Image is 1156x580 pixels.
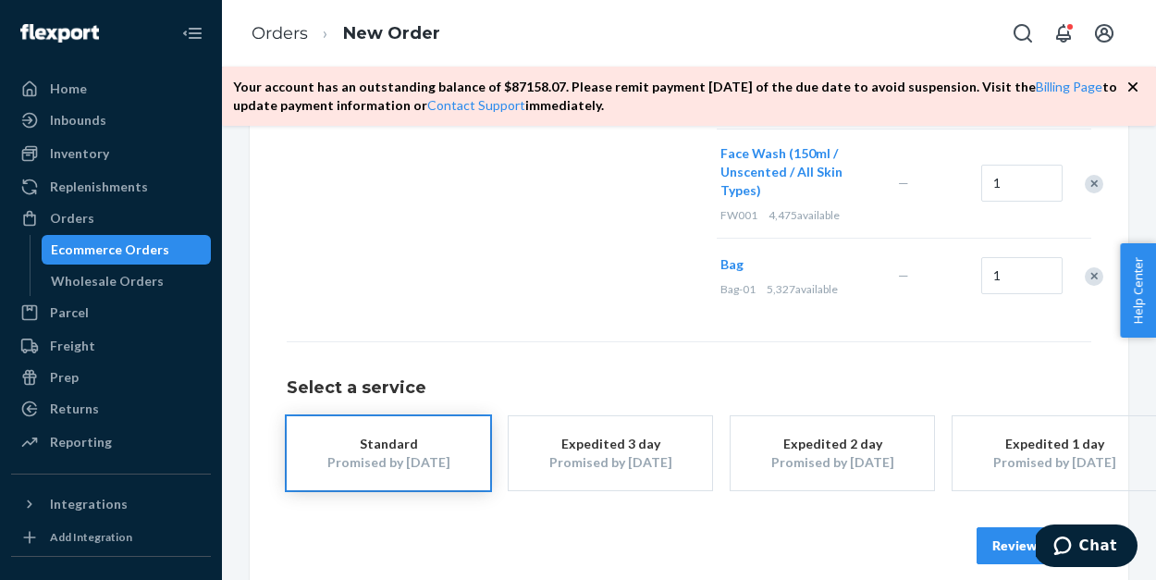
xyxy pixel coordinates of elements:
[51,241,169,259] div: Ecommerce Orders
[237,6,455,61] ol: breadcrumbs
[50,433,112,451] div: Reporting
[50,337,95,355] div: Freight
[50,111,106,130] div: Inbounds
[980,453,1128,472] div: Promised by [DATE]
[11,427,211,457] a: Reporting
[977,527,1091,564] button: Review Order
[11,74,211,104] a: Home
[898,175,909,191] span: —
[50,529,132,545] div: Add Integration
[953,416,1156,490] button: Expedited 1 dayPromised by [DATE]
[720,256,744,272] span: Bag
[1036,524,1138,571] iframe: Opens a widget where you can chat to one of our agents
[50,209,94,228] div: Orders
[509,416,712,490] button: Expedited 3 dayPromised by [DATE]
[767,282,838,296] span: 5,327 available
[50,303,89,322] div: Parcel
[898,267,909,283] span: —
[720,208,757,222] span: FW001
[50,400,99,418] div: Returns
[758,435,906,453] div: Expedited 2 day
[981,165,1063,202] input: Quantity
[731,416,934,490] button: Expedited 2 dayPromised by [DATE]
[11,363,211,392] a: Prep
[42,235,212,265] a: Ecommerce Orders
[758,453,906,472] div: Promised by [DATE]
[42,266,212,296] a: Wholesale Orders
[1036,79,1102,94] a: Billing Page
[174,15,211,52] button: Close Navigation
[50,144,109,163] div: Inventory
[50,178,148,196] div: Replenishments
[1045,15,1082,52] button: Open notifications
[287,379,1091,398] h1: Select a service
[720,282,756,296] span: Bag-01
[343,23,440,43] a: New Order
[314,435,462,453] div: Standard
[1120,243,1156,338] button: Help Center
[1085,267,1103,286] div: Remove Item
[720,145,842,198] span: Face Wash (150ml / Unscented / All Skin Types)
[50,368,79,387] div: Prep
[233,78,1126,115] p: Your account has an outstanding balance of $ 87158.07 . Please remit payment [DATE] of the due da...
[11,105,211,135] a: Inbounds
[981,257,1063,294] input: Quantity
[720,255,744,274] button: Bag
[11,331,211,361] a: Freight
[11,298,211,327] a: Parcel
[536,435,684,453] div: Expedited 3 day
[1004,15,1041,52] button: Open Search Box
[287,416,490,490] button: StandardPromised by [DATE]
[252,23,308,43] a: Orders
[50,80,87,98] div: Home
[11,394,211,424] a: Returns
[11,139,211,168] a: Inventory
[720,144,876,200] button: Face Wash (150ml / Unscented / All Skin Types)
[11,204,211,233] a: Orders
[314,453,462,472] div: Promised by [DATE]
[50,495,128,513] div: Integrations
[980,435,1128,453] div: Expedited 1 day
[536,453,684,472] div: Promised by [DATE]
[427,97,525,113] a: Contact Support
[11,489,211,519] button: Integrations
[769,208,840,222] span: 4,475 available
[11,526,211,549] a: Add Integration
[1085,175,1103,193] div: Remove Item
[1086,15,1123,52] button: Open account menu
[20,24,99,43] img: Flexport logo
[11,172,211,202] a: Replenishments
[51,272,164,290] div: Wholesale Orders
